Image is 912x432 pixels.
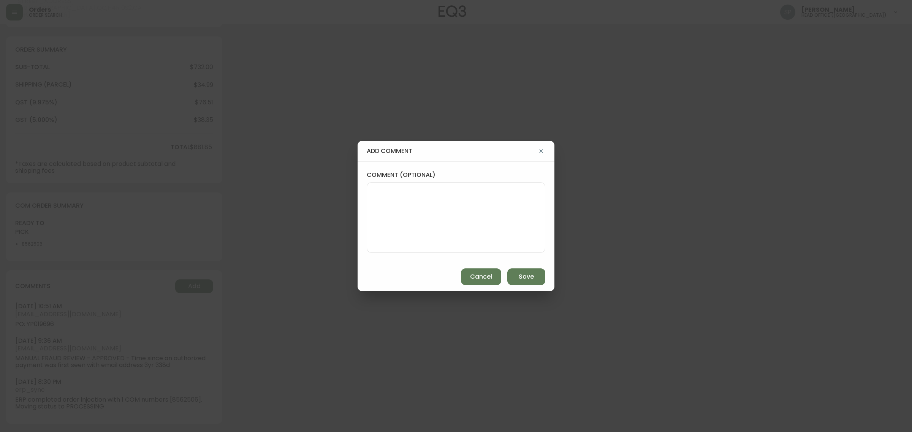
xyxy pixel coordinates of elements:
button: Cancel [461,268,501,285]
span: Save [519,273,534,281]
button: Save [507,268,545,285]
label: comment (optional) [367,171,545,179]
h4: add comment [367,147,537,155]
span: Cancel [470,273,492,281]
